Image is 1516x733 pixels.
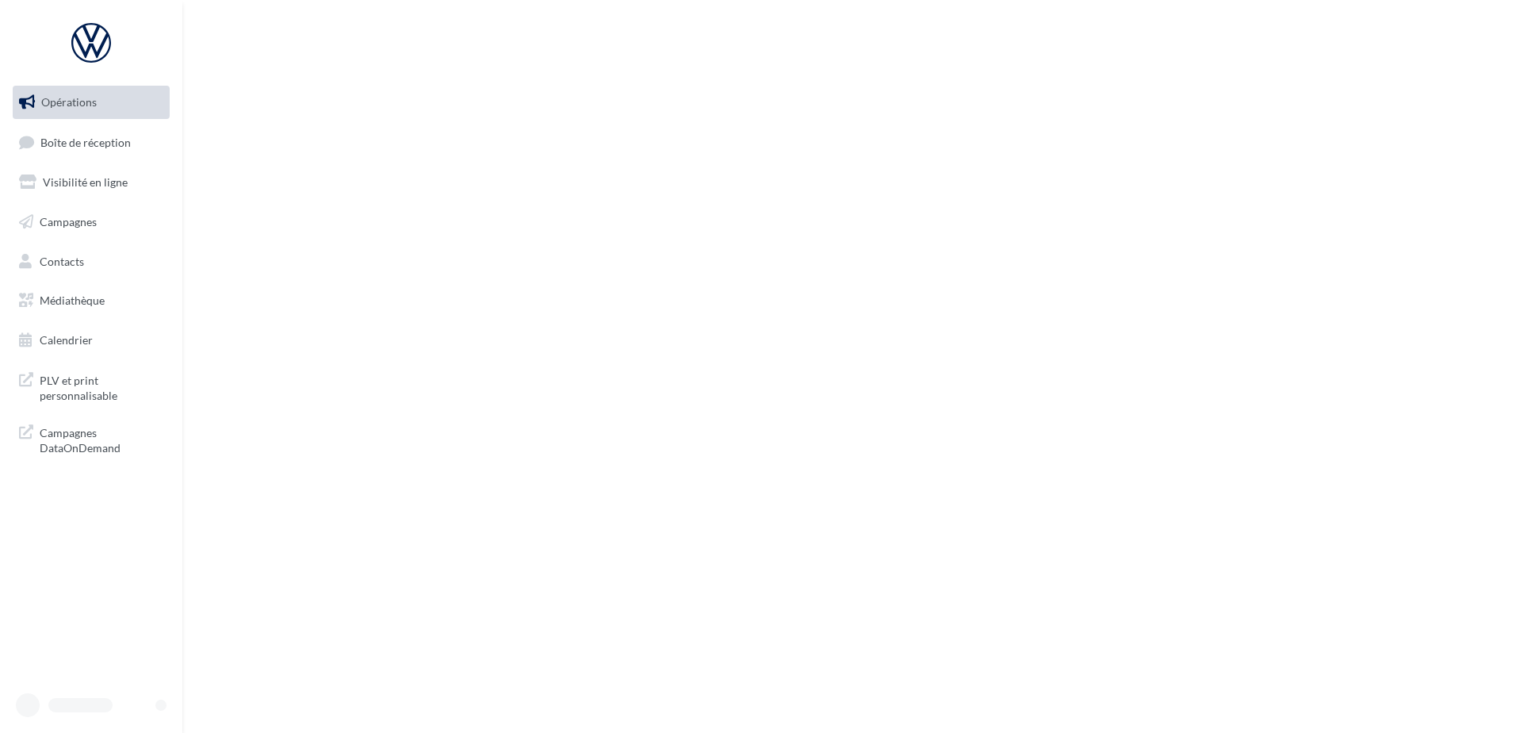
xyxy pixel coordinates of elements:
span: Calendrier [40,333,93,347]
span: Campagnes [40,215,97,228]
a: PLV et print personnalisable [10,363,173,410]
span: Contacts [40,254,84,267]
span: Boîte de réception [40,135,131,148]
span: PLV et print personnalisable [40,370,163,404]
span: Opérations [41,95,97,109]
span: Campagnes DataOnDemand [40,422,163,456]
a: Calendrier [10,324,173,357]
a: Médiathèque [10,284,173,317]
a: Campagnes DataOnDemand [10,416,173,462]
span: Visibilité en ligne [43,175,128,189]
a: Opérations [10,86,173,119]
a: Campagnes [10,205,173,239]
a: Boîte de réception [10,125,173,159]
a: Visibilité en ligne [10,166,173,199]
a: Contacts [10,245,173,278]
span: Médiathèque [40,294,105,307]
